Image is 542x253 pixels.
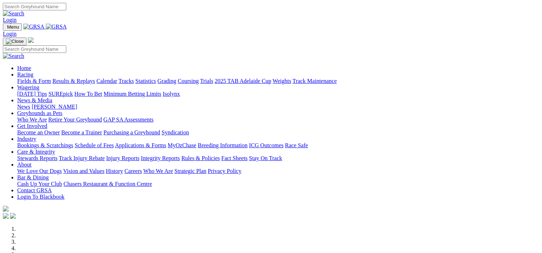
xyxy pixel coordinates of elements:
[17,155,57,161] a: Stewards Reports
[75,142,114,148] a: Schedule of Fees
[28,37,34,43] img: logo-grsa-white.png
[17,174,49,180] a: Bar & Dining
[3,38,27,45] button: Toggle navigation
[221,155,248,161] a: Fact Sheets
[17,104,539,110] div: News & Media
[17,91,539,97] div: Wagering
[17,78,539,84] div: Racing
[17,104,30,110] a: News
[48,91,73,97] a: SUREpick
[141,155,180,161] a: Integrity Reports
[17,91,47,97] a: [DATE] Tips
[48,116,102,123] a: Retire Your Greyhound
[3,23,22,31] button: Toggle navigation
[208,168,241,174] a: Privacy Policy
[285,142,308,148] a: Race Safe
[158,78,176,84] a: Grading
[17,97,52,103] a: News & Media
[17,181,62,187] a: Cash Up Your Club
[63,168,104,174] a: Vision and Values
[168,142,196,148] a: MyOzChase
[273,78,291,84] a: Weights
[17,84,39,90] a: Wagering
[10,213,16,219] img: twitter.svg
[3,31,16,37] a: Login
[17,116,539,123] div: Greyhounds as Pets
[96,78,117,84] a: Calendar
[3,53,24,59] img: Search
[106,155,139,161] a: Injury Reports
[17,78,51,84] a: Fields & Form
[198,142,248,148] a: Breeding Information
[17,71,33,78] a: Racing
[17,129,539,136] div: Get Involved
[3,17,16,23] a: Login
[3,206,9,212] img: logo-grsa-white.png
[17,142,539,149] div: Industry
[200,78,213,84] a: Trials
[6,39,24,44] img: Close
[17,181,539,187] div: Bar & Dining
[17,129,60,135] a: Become an Owner
[124,168,142,174] a: Careers
[75,91,102,97] a: How To Bet
[17,136,36,142] a: Industry
[143,168,173,174] a: Who We Are
[17,65,31,71] a: Home
[104,91,161,97] a: Minimum Betting Limits
[17,168,62,174] a: We Love Our Dogs
[17,149,55,155] a: Care & Integrity
[104,129,160,135] a: Purchasing a Greyhound
[3,10,24,17] img: Search
[249,155,282,161] a: Stay On Track
[215,78,271,84] a: 2025 TAB Adelaide Cup
[17,168,539,174] div: About
[249,142,283,148] a: ICG Outcomes
[17,194,64,200] a: Login To Blackbook
[52,78,95,84] a: Results & Replays
[3,3,66,10] input: Search
[174,168,206,174] a: Strategic Plan
[119,78,134,84] a: Tracks
[17,187,52,193] a: Contact GRSA
[3,45,66,53] input: Search
[46,24,67,30] img: GRSA
[163,91,180,97] a: Isolynx
[17,116,47,123] a: Who We Are
[17,123,47,129] a: Get Involved
[135,78,156,84] a: Statistics
[59,155,105,161] a: Track Injury Rebate
[104,116,154,123] a: GAP SA Assessments
[293,78,337,84] a: Track Maintenance
[61,129,102,135] a: Become a Trainer
[17,142,73,148] a: Bookings & Scratchings
[178,78,199,84] a: Coursing
[32,104,77,110] a: [PERSON_NAME]
[17,155,539,162] div: Care & Integrity
[23,24,44,30] img: GRSA
[162,129,189,135] a: Syndication
[7,24,19,30] span: Menu
[106,168,123,174] a: History
[63,181,152,187] a: Chasers Restaurant & Function Centre
[17,162,32,168] a: About
[3,213,9,219] img: facebook.svg
[181,155,220,161] a: Rules & Policies
[115,142,166,148] a: Applications & Forms
[17,110,62,116] a: Greyhounds as Pets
